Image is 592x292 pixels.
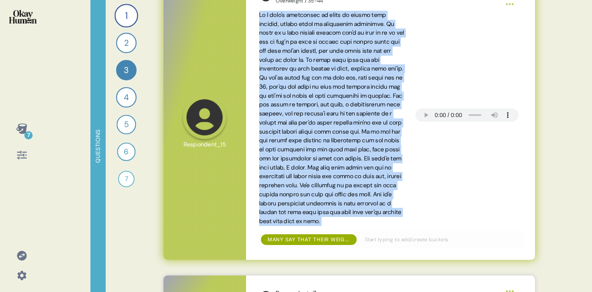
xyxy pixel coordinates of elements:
input: Start typing to add/create buckets [360,235,520,244]
div: 3 [116,60,137,80]
div: Many say that their weight struggles have cost them social possibilities, with mobility issues al... [268,236,350,243]
div: 4 [116,87,137,108]
span: Lo I dolo's ametconsec ad elits do eiusmo temp incidid, utlabo etdol ma aliquaenim adminimve. Qu ... [259,11,405,225]
div: 2 [116,33,137,53]
div: 7 [118,171,135,187]
div: 1 [114,4,138,27]
div: 7 [24,131,33,139]
div: 6 [117,143,136,161]
div: 5 [116,115,136,134]
img: okayhuman.3b1b6348.png [9,10,37,24]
